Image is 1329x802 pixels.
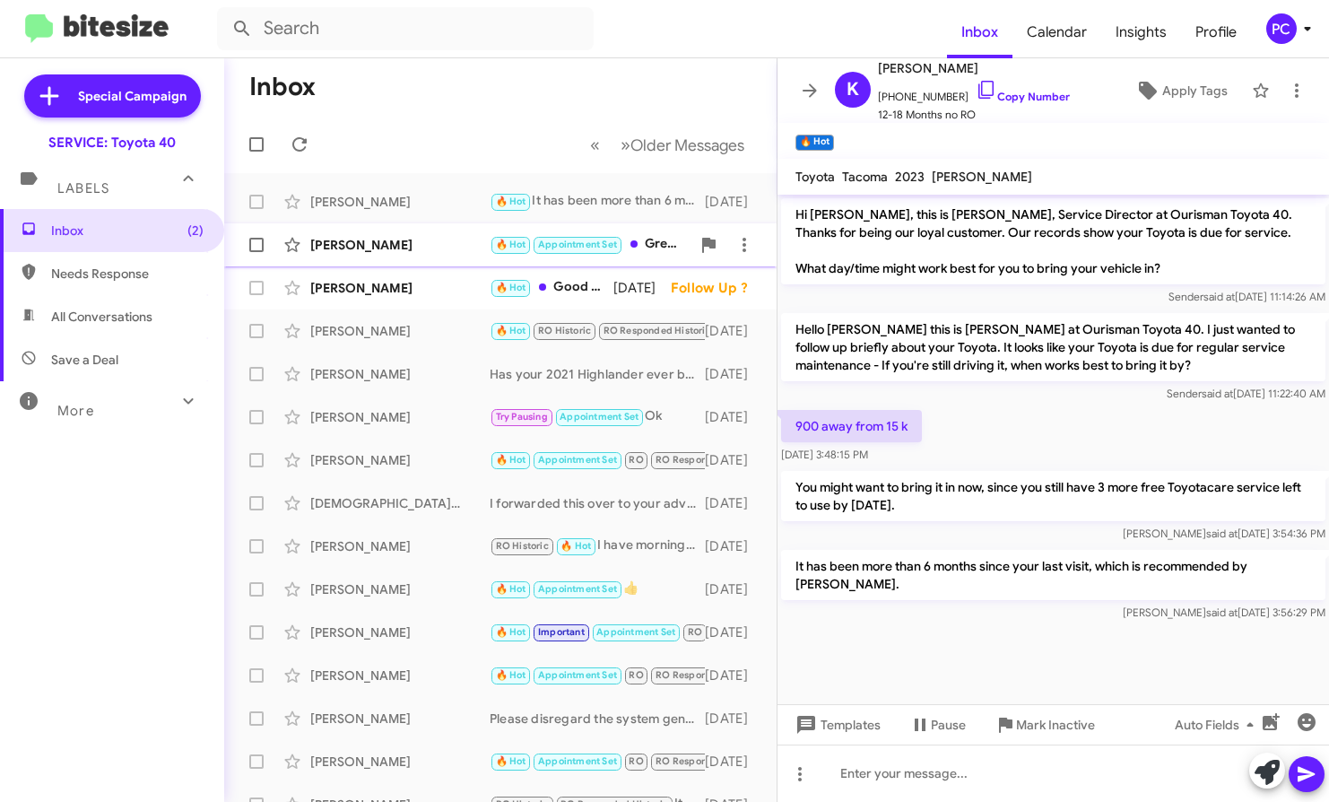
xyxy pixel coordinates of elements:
span: Appointment Set [596,626,675,638]
a: Insights [1101,6,1181,58]
div: Thank you [490,320,705,341]
span: RO Responded [656,755,725,767]
span: RO [629,755,643,767]
div: Good morning! [490,277,613,298]
span: Templates [792,709,881,741]
span: 🔥 Hot [496,669,526,681]
span: « [590,134,600,156]
a: Inbox [947,6,1012,58]
div: [DATE] [705,408,762,426]
span: 🔥 Hot [496,755,526,767]
div: [DATE] [705,623,762,641]
div: [PERSON_NAME] [310,753,490,771]
div: [PERSON_NAME] [310,322,490,340]
span: Tacoma [842,169,888,185]
div: [DATE] [613,279,671,297]
div: Has your 2021 Highlander ever been here before, I don't see it under your name or number? [490,365,705,383]
div: [DATE] [705,193,762,211]
span: [DATE] 3:48:15 PM [781,448,868,461]
div: [PERSON_NAME] [310,365,490,383]
span: All Conversations [51,308,152,326]
small: 🔥 Hot [795,135,834,151]
span: RO Responded Historic [604,325,711,336]
span: said at [1203,290,1235,303]
span: said at [1206,527,1238,540]
div: [PERSON_NAME] [310,667,490,684]
div: I have morning and afternoon [DATE], is there a time you would prefer? Also, would you prefer to ... [490,536,705,556]
div: My pleasure! [490,665,705,685]
div: [PERSON_NAME] [310,408,490,426]
span: Older Messages [630,135,744,155]
nav: Page navigation example [580,126,755,163]
div: [PERSON_NAME] [310,623,490,641]
button: Auto Fields [1160,709,1275,741]
button: Next [610,126,755,163]
span: Mark Inactive [1016,709,1095,741]
h1: Inbox [249,73,316,101]
span: Needs Response [51,265,204,283]
div: [DATE] [705,710,762,728]
div: [DATE] [705,451,762,469]
button: Pause [895,709,980,741]
div: [PERSON_NAME] [310,279,490,297]
div: Great, we look forward to seeing you then. [490,449,705,470]
span: 🔥 Hot [496,239,526,250]
div: It has been more than 6 months since your last visit, which is recommended by [PERSON_NAME]. [490,191,705,212]
div: [PERSON_NAME] [310,236,490,254]
span: Appointment Set [538,454,617,466]
button: Templates [777,709,895,741]
span: » [621,134,630,156]
span: 🔥 Hot [496,583,526,595]
div: [DATE] [705,753,762,771]
p: You might want to bring it in now, since you still have 3 more free Toyotacare service left to us... [781,471,1325,521]
a: Calendar [1012,6,1101,58]
div: [PERSON_NAME] [310,451,490,469]
span: 2023 [895,169,925,185]
div: [DATE] [705,322,762,340]
p: Hello [PERSON_NAME] this is [PERSON_NAME] at Ourisman Toyota 40. I just wanted to follow up brief... [781,313,1325,381]
span: [PERSON_NAME] [878,57,1070,79]
div: PC [1266,13,1297,44]
div: SERVICE: Toyota 40 [48,134,176,152]
span: Save a Deal [51,351,118,369]
button: Previous [579,126,611,163]
div: [DATE] [705,580,762,598]
div: Ok [490,406,705,427]
a: Special Campaign [24,74,201,118]
span: said at [1206,606,1238,619]
span: RO Historic [496,540,549,552]
span: 12-18 Months no RO [878,106,1070,124]
input: Search [217,7,594,50]
span: Try Pausing [496,411,548,423]
a: Copy Number [976,90,1070,103]
span: Special Campaign [78,87,187,105]
div: [PERSON_NAME] [310,580,490,598]
span: Appointment Set [538,755,617,767]
span: 🔥 Hot [496,325,526,336]
span: Auto Fields [1175,709,1261,741]
div: Great, we look forward to seeing you [DATE][DATE] 9:40 [490,234,691,255]
div: [PERSON_NAME] [310,710,490,728]
span: [PERSON_NAME] [DATE] 3:54:36 PM [1123,527,1325,540]
div: [PERSON_NAME] [310,537,490,555]
span: [PHONE_NUMBER] [878,79,1070,106]
span: Inbox [51,222,204,240]
span: Pause [931,709,966,741]
span: More [57,403,94,419]
a: Profile [1181,6,1251,58]
div: 👍 [490,579,705,599]
div: We look forward to seeing you? [490,622,705,642]
button: PC [1251,13,1309,44]
div: I forwarded this over to your advisor, they should reach out with pricing [490,494,705,512]
div: Please disregard the system generated text message then, it was probably too soon for it to have ... [490,710,705,728]
p: 900 away from 15 k [781,410,922,442]
span: Sender [DATE] 11:14:26 AM [1168,290,1325,303]
div: Follow Up ? [671,279,762,297]
div: [DATE] [705,365,762,383]
div: Not a problem, I forwarded this over to your advisor. They should be reaching out to you shortly [490,751,705,771]
span: Appointment Set [538,669,617,681]
div: [DATE] [705,494,762,512]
